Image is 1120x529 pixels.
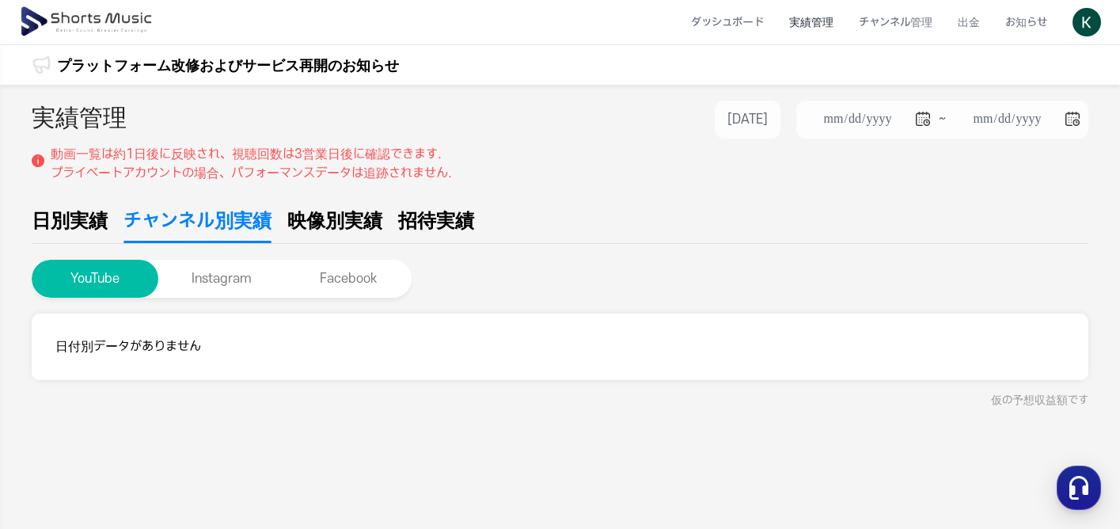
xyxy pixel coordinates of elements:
[204,398,304,437] a: Settings
[123,207,271,243] a: チャンネル別実績
[398,207,474,243] a: 招待実績
[285,260,412,298] button: Facebook
[55,337,1065,356] p: 日付別データがありません
[287,207,382,235] span: 映像別実績
[32,101,127,139] h2: 実績管理
[131,422,178,435] span: Messages
[32,393,1088,409] div: 仮の予想収益額です
[158,260,285,298] button: Instagram
[678,2,776,44] a: ダッシュボード
[32,272,158,286] a: YouTube
[40,421,68,434] span: Home
[715,101,780,139] button: [DATE]
[5,398,104,437] a: Home
[32,260,158,298] button: YouTube
[287,207,382,243] a: 映像別実績
[32,154,44,167] img: 설명 아이콘
[285,272,412,286] a: Facebook
[32,55,51,74] img: 알림 아이콘
[104,398,204,437] a: Messages
[993,2,1060,44] a: お知らせ
[945,2,993,44] a: 出金
[234,421,273,434] span: Settings
[776,2,846,44] a: 実績管理
[846,2,945,44] a: チャンネル管理
[1073,8,1101,36] img: 사용자 이미지
[51,145,452,183] p: 動画一覧は約1日後に反映され、視聴回数は3営業日後に確認できます. プライベートアカウントの場合、パフォーマンスデータは追跡されません.
[796,101,1088,139] li: ~
[32,207,108,243] a: 日別実績
[57,55,399,76] a: プラットフォーム改修およびサービス再開のお知らせ
[32,207,108,235] span: 日別実績
[123,207,271,235] span: チャンネル別実績
[158,272,285,286] a: Instagram
[398,207,474,235] span: 招待実績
